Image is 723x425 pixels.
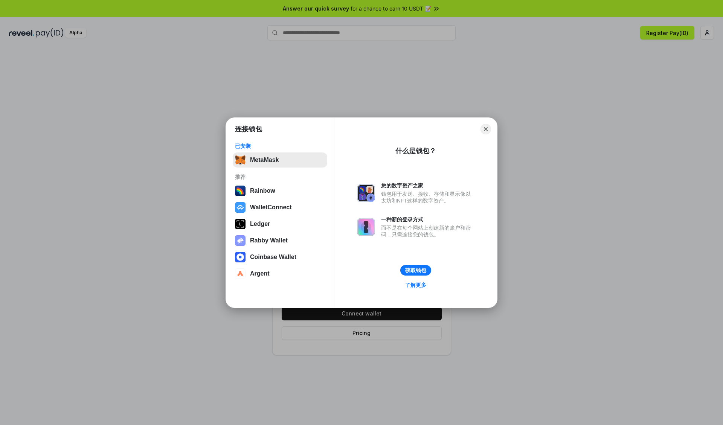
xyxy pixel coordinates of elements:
[235,219,246,229] img: svg+xml,%3Csvg%20xmlns%3D%22http%3A%2F%2Fwww.w3.org%2F2000%2Fsvg%22%20width%3D%2228%22%20height%3...
[250,270,270,277] div: Argent
[235,186,246,196] img: svg+xml,%3Csvg%20width%3D%22120%22%20height%3D%22120%22%20viewBox%3D%220%200%20120%20120%22%20fil...
[235,268,246,279] img: svg+xml,%3Csvg%20width%3D%2228%22%20height%3D%2228%22%20viewBox%3D%220%200%2028%2028%22%20fill%3D...
[233,200,327,215] button: WalletConnect
[357,184,375,202] img: svg+xml,%3Csvg%20xmlns%3D%22http%3A%2F%2Fwww.w3.org%2F2000%2Fsvg%22%20fill%3D%22none%22%20viewBox...
[235,143,325,149] div: 已安装
[233,183,327,198] button: Rainbow
[405,267,426,274] div: 获取钱包
[235,155,246,165] img: svg+xml,%3Csvg%20fill%3D%22none%22%20height%3D%2233%22%20viewBox%3D%220%200%2035%2033%22%20width%...
[480,124,491,134] button: Close
[250,204,292,211] div: WalletConnect
[381,182,474,189] div: 您的数字资产之家
[250,221,270,227] div: Ledger
[233,266,327,281] button: Argent
[400,265,431,276] button: 获取钱包
[250,187,275,194] div: Rainbow
[233,250,327,265] button: Coinbase Wallet
[250,157,279,163] div: MetaMask
[233,216,327,232] button: Ledger
[233,233,327,248] button: Rabby Wallet
[250,254,296,260] div: Coinbase Wallet
[405,282,426,288] div: 了解更多
[401,280,431,290] a: 了解更多
[381,224,474,238] div: 而不是在每个网站上创建新的账户和密码，只需连接您的钱包。
[233,152,327,168] button: MetaMask
[235,235,246,246] img: svg+xml,%3Csvg%20xmlns%3D%22http%3A%2F%2Fwww.w3.org%2F2000%2Fsvg%22%20fill%3D%22none%22%20viewBox...
[235,252,246,262] img: svg+xml,%3Csvg%20width%3D%2228%22%20height%3D%2228%22%20viewBox%3D%220%200%2028%2028%22%20fill%3D...
[381,216,474,223] div: 一种新的登录方式
[235,174,325,180] div: 推荐
[250,237,288,244] div: Rabby Wallet
[357,218,375,236] img: svg+xml,%3Csvg%20xmlns%3D%22http%3A%2F%2Fwww.w3.org%2F2000%2Fsvg%22%20fill%3D%22none%22%20viewBox...
[235,125,262,134] h1: 连接钱包
[235,202,246,213] img: svg+xml,%3Csvg%20width%3D%2228%22%20height%3D%2228%22%20viewBox%3D%220%200%2028%2028%22%20fill%3D...
[381,190,474,204] div: 钱包用于发送、接收、存储和显示像以太坊和NFT这样的数字资产。
[395,146,436,155] div: 什么是钱包？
